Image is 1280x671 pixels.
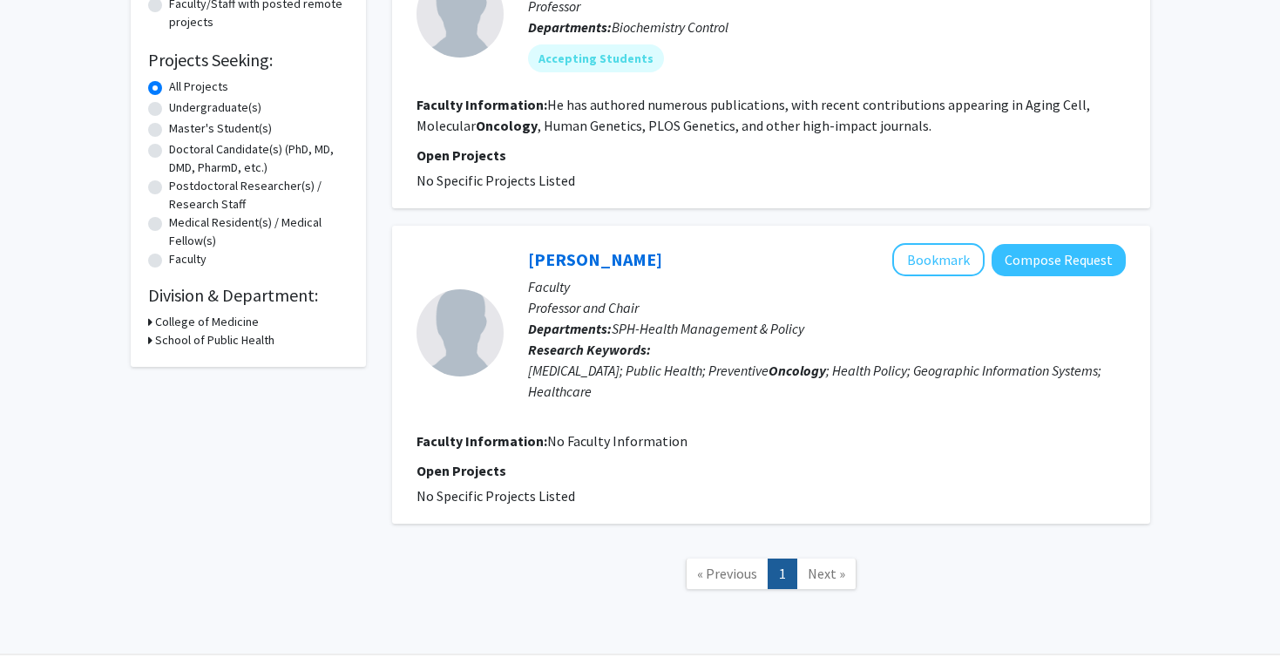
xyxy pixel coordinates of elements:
b: Departments: [528,320,612,337]
span: No Faculty Information [547,432,687,450]
span: Biochemistry Control [612,18,728,36]
b: Oncology [476,117,538,134]
button: Compose Request to Jan Eberth [992,244,1126,276]
span: Next » [808,565,845,582]
label: All Projects [169,78,228,96]
h3: School of Public Health [155,331,274,349]
b: Oncology [769,362,826,379]
label: Doctoral Candidate(s) (PhD, MD, DMD, PharmD, etc.) [169,140,349,177]
p: Professor and Chair [528,297,1126,318]
label: Faculty [169,250,207,268]
label: Undergraduate(s) [169,98,261,117]
fg-read-more: He has authored numerous publications, with recent contributions appearing in Aging Cell, Molecul... [417,96,1090,134]
span: No Specific Projects Listed [417,487,575,505]
p: Open Projects [417,460,1126,481]
span: SPH-Health Management & Policy [612,320,804,337]
span: « Previous [697,565,757,582]
b: Research Keywords: [528,341,651,358]
b: Departments: [528,18,612,36]
iframe: Chat [13,593,74,658]
span: No Specific Projects Listed [417,172,575,189]
label: Master's Student(s) [169,119,272,138]
b: Faculty Information: [417,432,547,450]
nav: Page navigation [392,541,1150,612]
p: Open Projects [417,145,1126,166]
a: 1 [768,559,797,589]
div: [MEDICAL_DATA]; Public Health; Preventive ; Health Policy; Geographic Information Systems; Health... [528,360,1126,402]
label: Postdoctoral Researcher(s) / Research Staff [169,177,349,213]
h3: College of Medicine [155,313,259,331]
a: Previous Page [686,559,769,589]
h2: Division & Department: [148,285,349,306]
h2: Projects Seeking: [148,50,349,71]
a: Next Page [796,559,857,589]
p: Faculty [528,276,1126,297]
a: [PERSON_NAME] [528,248,662,270]
button: Add Jan Eberth to Bookmarks [892,243,985,276]
label: Medical Resident(s) / Medical Fellow(s) [169,213,349,250]
mat-chip: Accepting Students [528,44,664,72]
b: Faculty Information: [417,96,547,113]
